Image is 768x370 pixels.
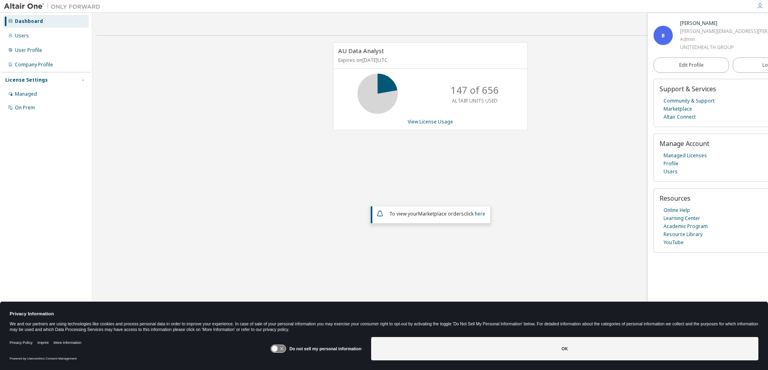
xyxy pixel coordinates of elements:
a: Community & Support [664,97,715,105]
span: B [662,32,665,39]
span: AU Data Analyst [338,47,384,55]
div: Users [15,33,29,39]
a: Academic Program [664,222,708,230]
p: Expires on [DATE] UTC [338,57,521,64]
a: Profile [664,160,678,168]
a: Users [664,168,678,176]
span: Resources [660,194,690,203]
a: View License Usage [408,118,453,125]
a: Online Help [664,206,690,214]
span: To view your click [389,210,485,217]
div: On Prem [15,105,35,111]
div: Dashboard [15,18,43,25]
span: Manage Account [660,139,709,148]
div: License Settings [5,77,48,83]
span: Edit Profile [679,62,704,68]
div: Company Profile [15,62,53,68]
a: Altair Connect [664,113,696,121]
p: 147 of 656 [451,83,499,97]
img: Altair One [4,2,104,10]
a: Learning Center [664,214,700,222]
a: Marketplace [664,105,692,113]
p: ALTAIR UNITS USED [452,97,498,104]
a: here [475,210,485,217]
a: YouTube [664,238,684,247]
em: Marketplace orders [418,210,464,217]
span: Support & Services [660,84,716,93]
a: Edit Profile [654,58,729,73]
a: Resource Library [664,230,703,238]
div: User Profile [15,47,42,53]
a: Managed Licenses [664,152,707,160]
div: Managed [15,91,37,97]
